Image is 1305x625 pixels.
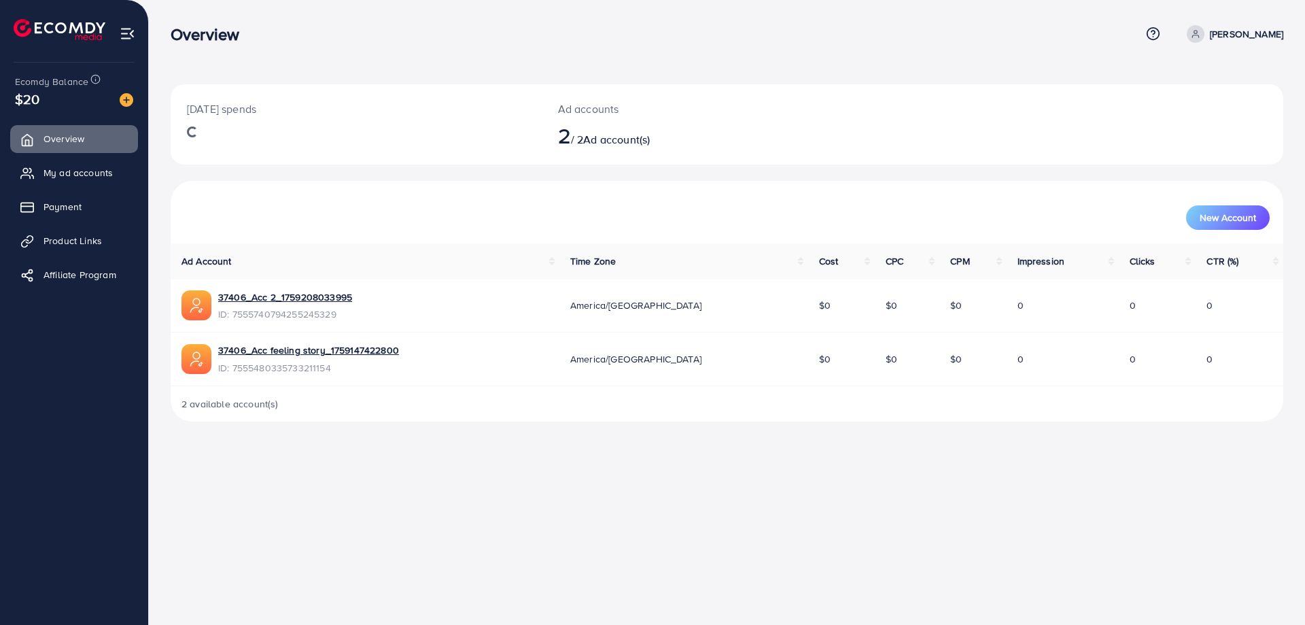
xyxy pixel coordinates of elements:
span: $0 [819,352,831,366]
span: Affiliate Program [43,268,116,282]
span: Overview [43,132,84,146]
a: Payment [10,193,138,220]
span: Clicks [1130,254,1155,268]
span: 2 [558,120,571,151]
a: [PERSON_NAME] [1181,25,1283,43]
img: ic-ads-acc.e4c84228.svg [181,290,211,320]
span: $0 [886,299,897,312]
h3: Overview [171,24,250,44]
span: CTR (%) [1206,254,1238,268]
button: New Account [1186,205,1270,230]
span: Payment [43,200,82,214]
span: CPC [886,254,903,268]
span: Time Zone [570,254,616,268]
img: ic-ads-acc.e4c84228.svg [181,344,211,374]
span: 2 available account(s) [181,397,279,411]
a: Overview [10,125,138,152]
span: 0 [1130,299,1136,312]
span: 0 [1017,299,1024,312]
span: Ad account(s) [583,132,650,147]
span: $0 [819,299,831,312]
span: Product Links [43,234,102,248]
span: $20 [15,89,39,109]
span: America/[GEOGRAPHIC_DATA] [570,299,701,312]
span: Impression [1017,254,1065,268]
p: [PERSON_NAME] [1210,26,1283,42]
span: $0 [886,352,897,366]
span: ID: 7555740794255245329 [218,307,352,321]
p: Ad accounts [558,101,803,117]
a: Affiliate Program [10,261,138,288]
span: 0 [1130,352,1136,366]
a: 37406_Acc 2_1759208033995 [218,290,352,304]
span: 0 [1206,299,1213,312]
span: My ad accounts [43,166,113,180]
span: Ad Account [181,254,232,268]
span: Ecomdy Balance [15,75,88,88]
a: Product Links [10,227,138,254]
span: 0 [1017,352,1024,366]
span: ID: 7555480335733211154 [218,361,399,375]
span: New Account [1200,213,1256,222]
img: logo [14,19,105,40]
span: CPM [950,254,969,268]
span: $0 [950,352,962,366]
p: [DATE] spends [187,101,525,117]
h2: / 2 [558,122,803,148]
span: America/[GEOGRAPHIC_DATA] [570,352,701,366]
a: My ad accounts [10,159,138,186]
span: $0 [950,299,962,312]
span: 0 [1206,352,1213,366]
span: Cost [819,254,839,268]
a: 37406_Acc feeling story_1759147422800 [218,343,399,357]
img: image [120,93,133,107]
img: menu [120,26,135,41]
